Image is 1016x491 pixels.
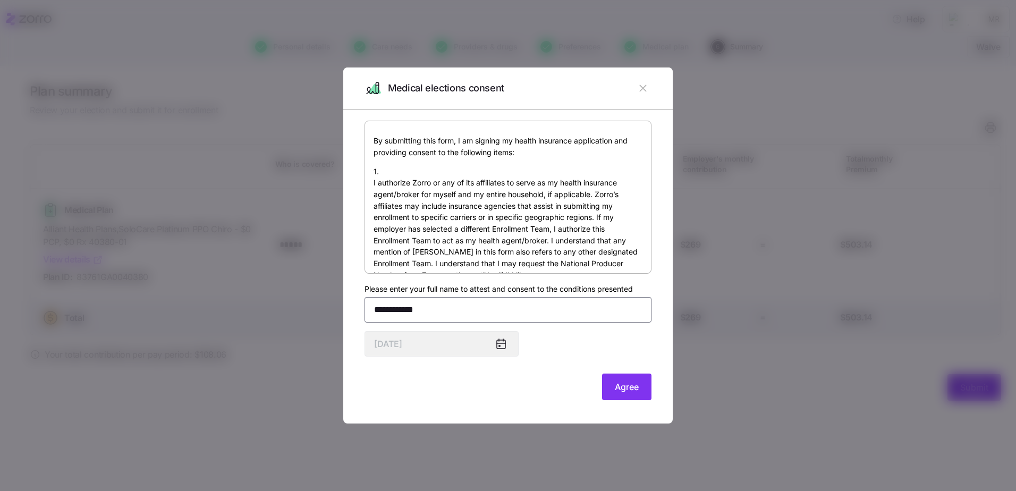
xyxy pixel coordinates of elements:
[602,374,651,400] button: Agree
[374,135,642,158] p: By submitting this form, I am signing my health insurance application and providing consent to th...
[388,81,504,96] span: Medical elections consent
[374,166,642,281] p: 1. I authorize Zorro or any of its affiliates to serve as my health insurance agent/broker for my...
[615,380,639,393] span: Agree
[365,331,519,357] input: MM/DD/YYYY
[365,283,633,295] label: Please enter your full name to attest and consent to the conditions presented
